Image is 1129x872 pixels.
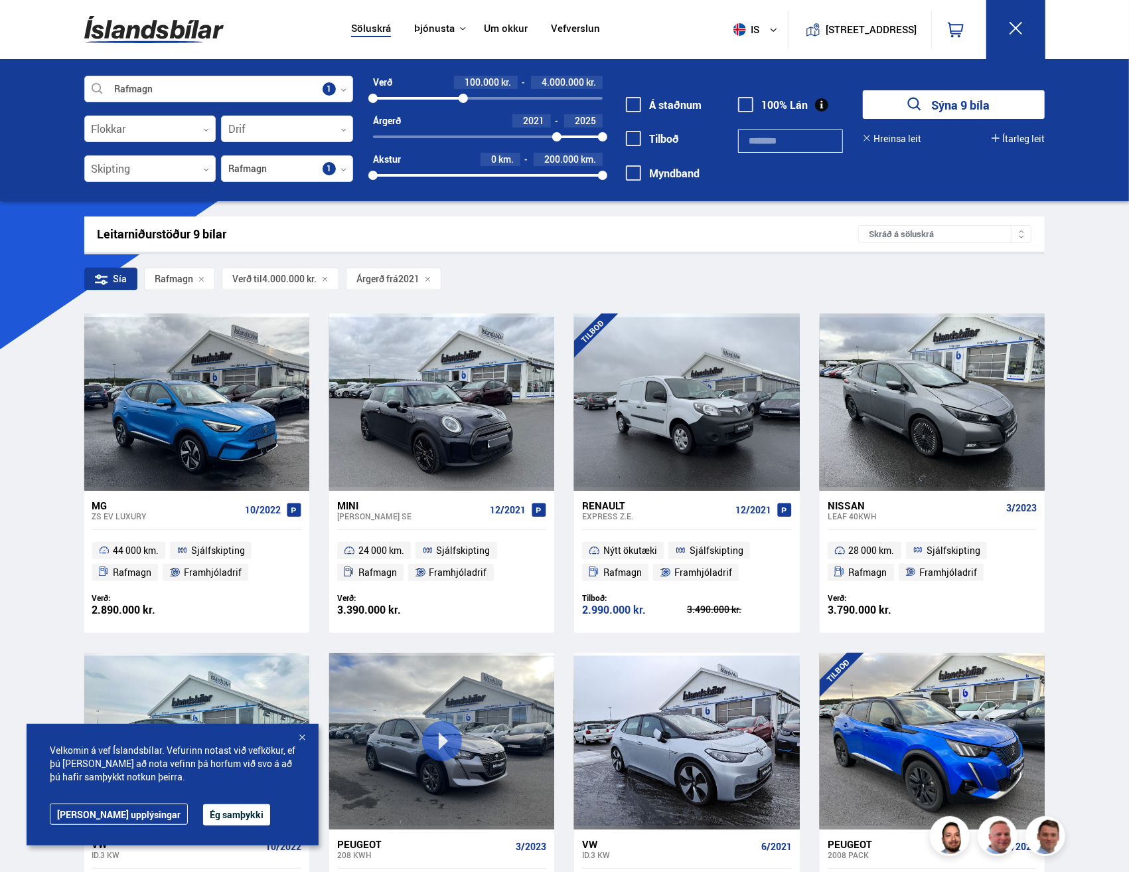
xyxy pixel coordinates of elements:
[582,593,687,603] div: Tilboð:
[98,227,859,241] div: Leitarniðurstöður 9 bílar
[603,565,642,580] span: Rafmagn
[351,23,391,37] a: Söluskrá
[523,114,544,127] span: 2021
[113,543,159,559] span: 44 000 km.
[113,565,151,580] span: Rafmagn
[491,153,496,165] span: 0
[337,604,442,616] div: 3.390.000 kr.
[582,850,755,859] div: ID.3 KW
[92,511,240,521] div: ZS EV LUXURY
[542,76,584,88] span: 4.000.000
[501,77,511,88] span: kr.
[84,268,137,290] div: Sía
[337,499,485,511] div: Mini
[603,543,657,559] span: Nýtt ökutæki
[674,565,732,580] span: Framhjóladrif
[398,274,419,284] span: 2021
[373,116,401,126] div: Árgerð
[92,499,240,511] div: MG
[337,511,485,521] div: [PERSON_NAME] SE
[849,565,887,580] span: Rafmagn
[155,274,193,284] span: Rafmagn
[358,565,397,580] span: Rafmagn
[733,23,746,36] img: svg+xml;base64,PHN2ZyB4bWxucz0iaHR0cDovL3d3dy53My5vcmcvMjAwMC9zdmciIHdpZHRoPSI1MTIiIGhlaWdodD0iNT...
[828,838,1001,850] div: Peugeot
[582,499,729,511] div: Renault
[795,11,924,48] a: [STREET_ADDRESS]
[498,154,514,165] span: km.
[992,133,1045,144] button: Ítarleg leit
[329,491,554,633] a: Mini [PERSON_NAME] SE 12/2021 24 000 km. Sjálfskipting Rafmagn Framhjóladrif Verð: 3.390.000 kr.
[581,154,596,165] span: km.
[828,604,933,616] div: 3.790.000 kr.
[849,543,895,559] span: 28 000 km.
[490,505,526,515] span: 12/2021
[932,818,972,858] img: nhp88E3Fdnt1Opn2.png
[828,850,1001,859] div: 2008 PACK
[92,850,260,859] div: ID.3 KW
[191,543,245,559] span: Sjálfskipting
[373,154,401,165] div: Akstur
[245,505,281,515] span: 10/2022
[582,511,729,521] div: Express Z.E.
[516,841,546,852] span: 3/2023
[863,90,1045,119] button: Sýna 9 bíla
[184,565,242,580] span: Framhjóladrif
[337,850,510,859] div: 208 KWH
[203,804,270,826] button: Ég samþykki
[919,565,977,580] span: Framhjóladrif
[92,604,197,616] div: 2.890.000 kr.
[820,491,1045,633] a: Nissan Leaf 40KWH 3/2023 28 000 km. Sjálfskipting Rafmagn Framhjóladrif Verð: 3.790.000 kr.
[582,838,755,850] div: VW
[728,10,788,49] button: is
[373,77,392,88] div: Verð
[858,225,1031,243] div: Skráð á söluskrá
[11,5,50,45] button: Opna LiveChat spjallviðmót
[232,274,262,284] span: Verð til
[738,99,808,111] label: 100% Lán
[1006,503,1037,513] span: 3/2023
[831,24,912,35] button: [STREET_ADDRESS]
[544,153,579,165] span: 200.000
[414,23,455,35] button: Þjónusta
[687,605,792,614] div: 3.490.000 kr.
[437,543,490,559] span: Sjálfskipting
[626,99,702,111] label: Á staðnum
[626,133,679,145] label: Tilboð
[337,593,442,603] div: Verð:
[582,604,687,616] div: 2.990.000 kr.
[92,593,197,603] div: Verð:
[484,23,528,37] a: Um okkur
[337,838,510,850] div: Peugeot
[828,499,1001,511] div: Nissan
[50,804,188,825] a: [PERSON_NAME] upplýsingar
[358,543,404,559] span: 24 000 km.
[828,593,933,603] div: Verð:
[575,114,596,127] span: 2025
[690,543,743,559] span: Sjálfskipting
[626,167,700,179] label: Myndband
[50,744,295,784] span: Velkomin á vef Íslandsbílar. Vefurinn notast við vefkökur, ef þú [PERSON_NAME] að nota vefinn þá ...
[863,133,921,144] button: Hreinsa leit
[828,511,1001,521] div: Leaf 40KWH
[927,543,980,559] span: Sjálfskipting
[262,274,317,284] span: 4.000.000 kr.
[980,818,1019,858] img: siFngHWaQ9KaOqBr.png
[429,565,487,580] span: Framhjóladrif
[465,76,499,88] span: 100.000
[586,77,596,88] span: kr.
[574,491,799,633] a: Renault Express Z.E. 12/2021 Nýtt ökutæki Sjálfskipting Rafmagn Framhjóladrif Tilboð: 2.990.000 k...
[761,841,792,852] span: 6/2021
[728,23,761,36] span: is
[84,491,309,633] a: MG ZS EV LUXURY 10/2022 44 000 km. Sjálfskipting Rafmagn Framhjóladrif Verð: 2.890.000 kr.
[265,841,301,852] span: 10/2022
[356,274,398,284] span: Árgerð frá
[84,8,224,51] img: G0Ugv5HjCgRt.svg
[1027,818,1067,858] img: FbJEzSuNWCJXmdc-.webp
[551,23,600,37] a: Vefverslun
[735,505,771,515] span: 12/2021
